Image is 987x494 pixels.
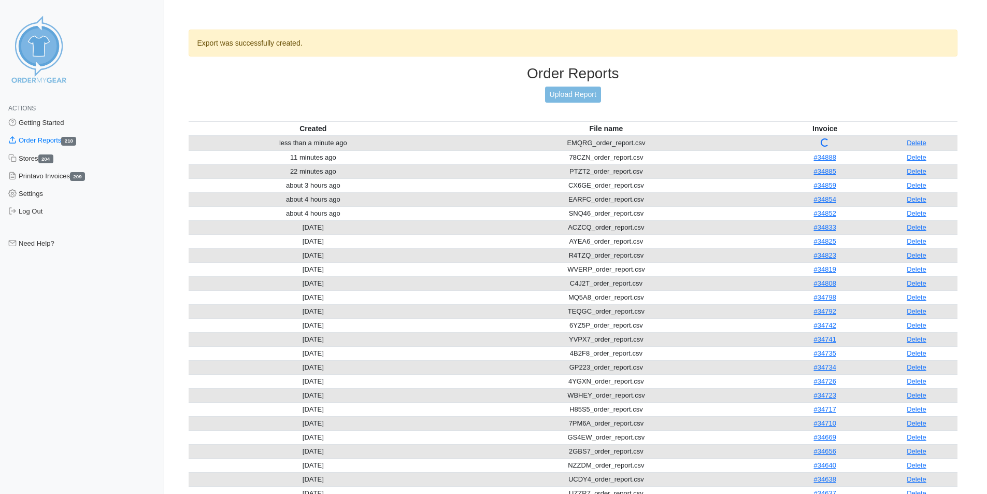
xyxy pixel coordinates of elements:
[907,475,926,483] a: Delete
[189,30,958,57] div: Export was successfully created.
[189,262,438,276] td: [DATE]
[189,206,438,220] td: about 4 hours ago
[189,402,438,416] td: [DATE]
[907,461,926,469] a: Delete
[438,472,775,486] td: UCDY4_order_report.csv
[907,307,926,315] a: Delete
[814,349,836,357] a: #34735
[814,251,836,259] a: #34823
[814,181,836,189] a: #34859
[907,321,926,329] a: Delete
[189,136,438,151] td: less than a minute ago
[814,335,836,343] a: #34741
[438,374,775,388] td: 4YGXN_order_report.csv
[438,220,775,234] td: ACZCQ_order_report.csv
[814,167,836,175] a: #34885
[907,405,926,413] a: Delete
[438,416,775,430] td: 7PM6A_order_report.csv
[907,279,926,287] a: Delete
[189,374,438,388] td: [DATE]
[189,248,438,262] td: [DATE]
[438,150,775,164] td: 78CZN_order_report.csv
[907,377,926,385] a: Delete
[907,447,926,455] a: Delete
[907,363,926,371] a: Delete
[814,153,836,161] a: #34888
[438,388,775,402] td: WBHEY_order_report.csv
[438,318,775,332] td: 6YZ5P_order_report.csv
[189,220,438,234] td: [DATE]
[189,304,438,318] td: [DATE]
[814,307,836,315] a: #34792
[907,251,926,259] a: Delete
[189,388,438,402] td: [DATE]
[814,195,836,203] a: #34854
[8,105,36,112] span: Actions
[814,419,836,427] a: #34710
[438,290,775,304] td: MQ5A8_order_report.csv
[189,346,438,360] td: [DATE]
[814,447,836,455] a: #34656
[438,248,775,262] td: R4TZQ_order_report.csv
[438,206,775,220] td: SNQ46_order_report.csv
[438,360,775,374] td: GP223_order_report.csv
[189,178,438,192] td: about 3 hours ago
[907,265,926,273] a: Delete
[814,321,836,329] a: #34742
[814,223,836,231] a: #34833
[814,265,836,273] a: #34819
[907,391,926,399] a: Delete
[814,475,836,483] a: #34638
[438,430,775,444] td: GS4EW_order_report.csv
[814,405,836,413] a: #34717
[907,167,926,175] a: Delete
[814,391,836,399] a: #34723
[438,192,775,206] td: EARFC_order_report.csv
[775,121,876,136] th: Invoice
[438,304,775,318] td: TEQGC_order_report.csv
[189,164,438,178] td: 22 minutes ago
[438,136,775,151] td: EMQRG_order_report.csv
[907,419,926,427] a: Delete
[189,458,438,472] td: [DATE]
[907,335,926,343] a: Delete
[189,234,438,248] td: [DATE]
[189,444,438,458] td: [DATE]
[907,293,926,301] a: Delete
[907,139,926,147] a: Delete
[907,153,926,161] a: Delete
[545,87,601,103] a: Upload Report
[438,402,775,416] td: H85S5_order_report.csv
[38,154,53,163] span: 204
[438,262,775,276] td: WVERP_order_report.csv
[189,430,438,444] td: [DATE]
[189,192,438,206] td: about 4 hours ago
[907,237,926,245] a: Delete
[907,349,926,357] a: Delete
[907,433,926,441] a: Delete
[438,121,775,136] th: File name
[438,164,775,178] td: PTZT2_order_report.csv
[814,363,836,371] a: #34734
[907,223,926,231] a: Delete
[438,346,775,360] td: 4B2F8_order_report.csv
[814,279,836,287] a: #34808
[189,472,438,486] td: [DATE]
[907,209,926,217] a: Delete
[907,195,926,203] a: Delete
[814,237,836,245] a: #34825
[438,332,775,346] td: YVPX7_order_report.csv
[814,433,836,441] a: #34669
[70,172,85,181] span: 209
[907,181,926,189] a: Delete
[189,290,438,304] td: [DATE]
[189,65,958,82] h3: Order Reports
[189,416,438,430] td: [DATE]
[61,137,76,146] span: 210
[189,150,438,164] td: 11 minutes ago
[189,121,438,136] th: Created
[814,293,836,301] a: #34798
[814,209,836,217] a: #34852
[189,360,438,374] td: [DATE]
[438,178,775,192] td: CX6GE_order_report.csv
